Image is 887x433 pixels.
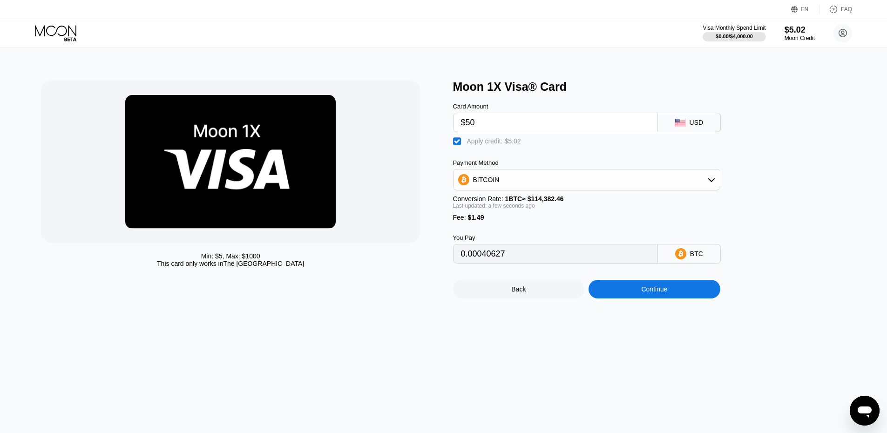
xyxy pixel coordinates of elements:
div:  [453,137,462,146]
div: Visa Monthly Spend Limit [703,25,765,31]
div: BITCOIN [454,170,720,189]
span: 1 BTC ≈ $114,382.46 [505,195,564,203]
div: Moon Credit [785,35,815,41]
div: This card only works in The [GEOGRAPHIC_DATA] [157,260,304,267]
div: FAQ [841,6,852,13]
div: $0.00 / $4,000.00 [716,34,753,39]
div: Back [511,285,526,293]
div: Payment Method [453,159,720,166]
div: Apply credit: $5.02 [467,137,521,145]
div: Visa Monthly Spend Limit$0.00/$4,000.00 [703,25,765,41]
div: BITCOIN [473,176,500,183]
div: You Pay [453,234,658,241]
div: USD [690,119,704,126]
div: $5.02 [785,25,815,35]
div: Card Amount [453,103,658,110]
div: FAQ [819,5,852,14]
div: Fee : [453,214,720,221]
div: Min: $ 5 , Max: $ 1000 [201,252,260,260]
span: $1.49 [467,214,484,221]
div: BTC [690,250,703,257]
div: EN [801,6,809,13]
div: Last updated: a few seconds ago [453,203,720,209]
div: $5.02Moon Credit [785,25,815,41]
div: Back [453,280,585,298]
div: Continue [589,280,720,298]
iframe: Button to launch messaging window [850,396,880,426]
div: Continue [641,285,667,293]
input: $0.00 [461,113,650,132]
div: Moon 1X Visa® Card [453,80,856,94]
div: Conversion Rate: [453,195,720,203]
div: EN [791,5,819,14]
